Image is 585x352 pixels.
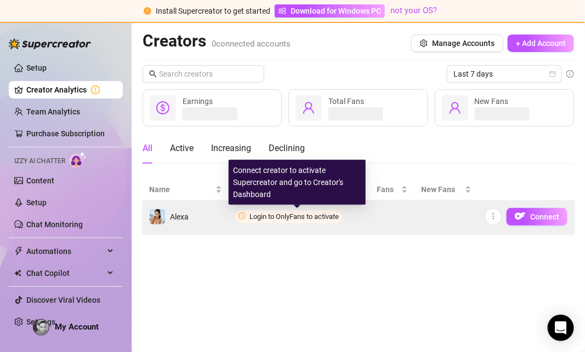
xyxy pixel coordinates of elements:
[420,39,428,47] span: setting
[26,318,55,326] a: Settings
[211,142,251,155] div: Increasing
[275,4,385,18] a: Download for Windows PC
[302,101,315,114] span: user
[143,142,152,155] div: All
[548,315,574,341] div: Open Intercom Messenger
[530,212,559,221] span: Connect
[156,101,169,114] span: dollar-circle
[183,97,213,106] span: Earnings
[475,97,509,106] span: New Fans
[390,5,437,15] a: not your OS?
[26,264,104,282] span: Chat Copilot
[159,68,249,80] input: Search creators
[149,183,213,195] span: Name
[448,101,462,114] span: user
[26,220,83,229] a: Chat Monitoring
[328,97,364,106] span: Total Fans
[144,7,151,15] span: exclamation-circle
[279,7,286,15] span: windows
[26,176,54,185] a: Content
[249,212,339,221] span: Login to OnlyFans to activate
[377,183,399,195] span: Fans
[26,243,104,260] span: Automations
[156,7,270,15] span: Install Supercreator to get started
[9,38,91,49] img: logo-BBDzfeDw.svg
[170,142,194,155] div: Active
[143,179,229,200] th: Name
[170,212,189,221] span: Alexa
[26,64,47,72] a: Setup
[516,39,566,48] span: + Add Account
[414,179,478,200] th: New Fans
[507,208,567,226] button: OFConnect
[26,107,80,116] a: Team Analytics
[26,296,100,304] a: Discover Viral Videos
[549,71,556,77] span: calendar
[508,34,574,52] button: + Add Account
[453,66,555,82] span: Last 7 days
[150,209,165,224] img: Alexa
[26,129,105,138] a: Purchase Subscription
[432,39,495,48] span: Manage Accounts
[212,39,291,49] span: 0 connected accounts
[14,156,65,166] span: Izzy AI Chatter
[490,212,497,220] span: more
[229,160,366,205] div: Connect creator to activate Supercreator and go to Creator's Dashboard
[566,70,574,78] span: info-circle
[291,5,381,17] span: Download for Windows PC
[149,70,157,78] span: search
[33,320,49,335] img: ACg8ocKBz3v_aXGc8U40dUAkg5EBm6QXRUyokKJWVgLoUFGHsnvtFjYY3g=s96-c
[26,81,114,99] a: Creator Analytics exclamation-circle
[238,212,246,220] span: clock-circle
[143,31,291,51] h2: Creators
[370,179,414,200] th: Fans
[55,322,99,332] span: My Account
[26,198,47,207] a: Setup
[421,183,463,195] span: New Fans
[14,247,23,256] span: thunderbolt
[515,211,526,222] img: OF
[70,152,87,168] img: AI Chatter
[411,34,503,52] button: Manage Accounts
[14,269,21,277] img: Chat Copilot
[269,142,305,155] div: Declining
